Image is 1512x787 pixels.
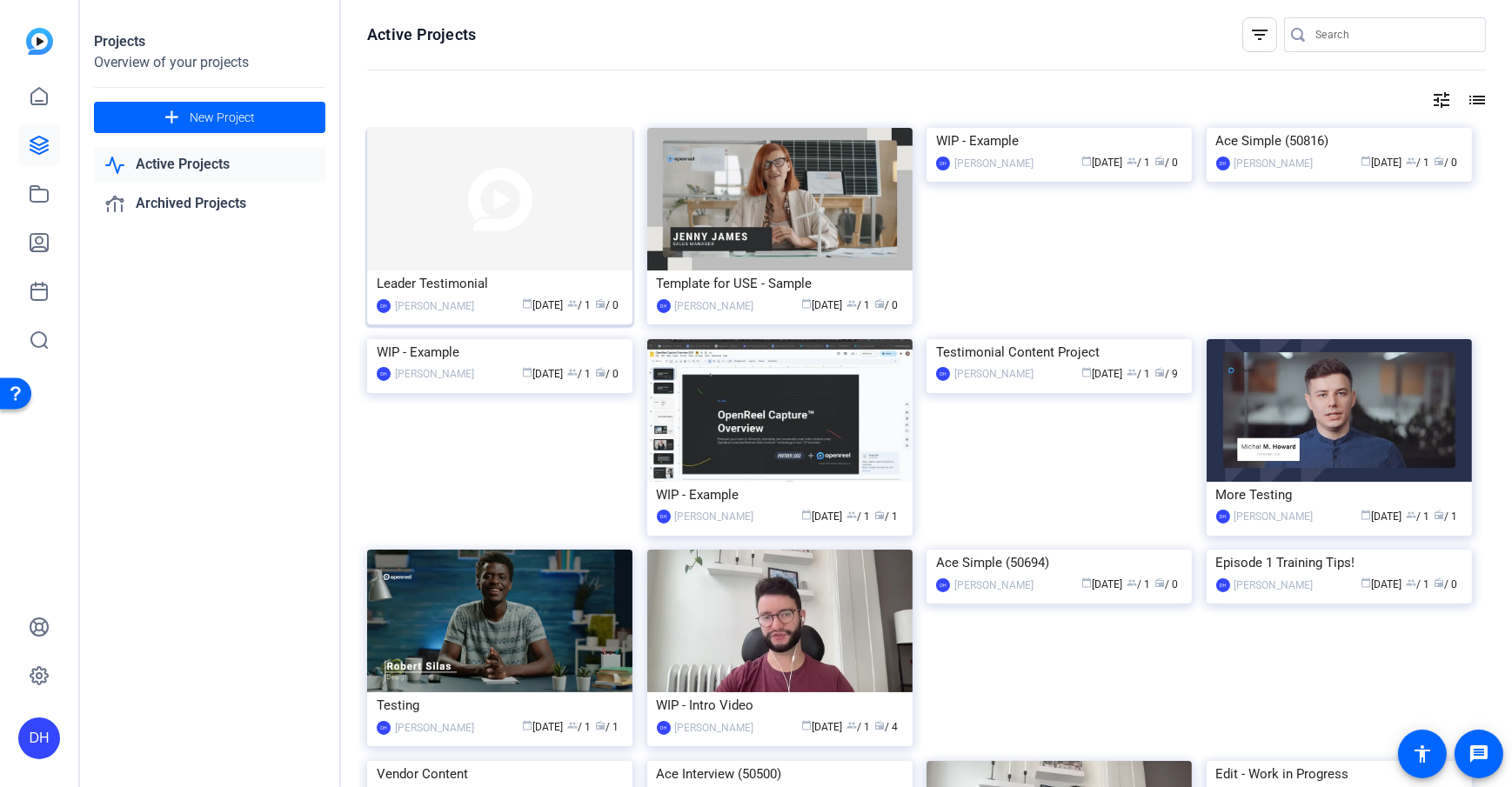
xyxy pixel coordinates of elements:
[1361,577,1372,588] span: calendar_today
[954,155,1034,172] div: [PERSON_NAME]
[1154,578,1178,590] span: / 0
[802,510,843,523] span: [DATE]
[1154,156,1165,166] span: radio
[875,510,886,520] span: radio
[395,365,474,383] div: [PERSON_NAME]
[875,298,886,309] span: radio
[567,720,578,730] span: group
[1154,157,1178,169] span: / 0
[847,299,871,311] span: / 1
[1154,368,1178,380] span: / 9
[936,157,950,170] div: DH
[522,298,532,309] span: calendar_today
[675,297,754,315] div: [PERSON_NAME]
[94,186,325,222] a: Archived Projects
[161,107,183,129] mat-icon: add
[1407,157,1430,169] span: / 1
[1127,368,1150,380] span: / 1
[1435,510,1458,523] span: / 1
[1216,157,1230,170] div: DH
[1469,744,1489,764] mat-icon: message
[377,367,391,381] div: DH
[1081,156,1092,166] span: calendar_today
[936,128,1182,154] div: WIP - Example
[567,721,591,733] span: / 1
[1435,156,1445,166] span: radio
[1081,157,1122,169] span: [DATE]
[1216,482,1462,508] div: More Testing
[1361,157,1402,169] span: [DATE]
[936,339,1182,365] div: Testimonial Content Project
[567,368,591,380] span: / 1
[657,692,903,718] div: WIP - Intro Video
[657,482,903,508] div: WIP - Example
[1081,367,1092,377] span: calendar_today
[567,299,591,311] span: / 1
[94,102,325,133] button: New Project
[595,721,619,733] span: / 1
[377,339,623,365] div: WIP - Example
[567,367,578,377] span: group
[377,299,391,313] div: DH
[522,720,532,730] span: calendar_today
[1435,577,1445,588] span: radio
[1435,157,1458,169] span: / 0
[595,368,619,380] span: / 0
[847,721,871,733] span: / 1
[1361,510,1402,523] span: [DATE]
[1361,156,1372,166] span: calendar_today
[18,717,60,759] div: DH
[657,761,903,787] div: Ace Interview (50500)
[657,299,671,313] div: DH
[1127,367,1137,377] span: group
[94,31,325,52] div: Projects
[802,721,843,733] span: [DATE]
[936,367,950,381] div: DH
[522,299,563,311] span: [DATE]
[1154,577,1165,588] span: radio
[595,298,605,309] span: radio
[1216,578,1230,592] div: DH
[1361,510,1372,520] span: calendar_today
[1234,577,1314,594] div: [PERSON_NAME]
[1315,24,1472,45] input: Search
[1216,761,1462,787] div: Edit - Work in Progress
[875,510,899,523] span: / 1
[1435,578,1458,590] span: / 0
[1127,157,1150,169] span: / 1
[1431,90,1452,110] mat-icon: tune
[847,510,858,520] span: group
[522,367,532,377] span: calendar_today
[657,721,671,735] div: DH
[657,270,903,297] div: Template for USE - Sample
[1407,577,1417,588] span: group
[595,720,605,730] span: radio
[367,24,476,45] h1: Active Projects
[875,720,886,730] span: radio
[802,298,813,309] span: calendar_today
[675,508,754,525] div: [PERSON_NAME]
[847,298,858,309] span: group
[936,578,950,592] div: DH
[1216,128,1462,154] div: Ace Simple (50816)
[377,761,623,787] div: Vendor Content
[1081,578,1122,590] span: [DATE]
[1435,510,1445,520] span: radio
[1234,508,1314,525] div: [PERSON_NAME]
[1081,577,1092,588] span: calendar_today
[1127,577,1137,588] span: group
[395,719,474,737] div: [PERSON_NAME]
[936,550,1182,576] div: Ace Simple (50694)
[1407,156,1417,166] span: group
[954,365,1034,383] div: [PERSON_NAME]
[1081,368,1122,380] span: [DATE]
[657,510,671,524] div: DH
[94,147,325,183] a: Active Projects
[522,368,563,380] span: [DATE]
[875,299,899,311] span: / 0
[377,692,623,718] div: Testing
[26,28,53,55] img: blue-gradient.svg
[1154,367,1165,377] span: radio
[377,270,623,297] div: Leader Testimonial
[675,719,754,737] div: [PERSON_NAME]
